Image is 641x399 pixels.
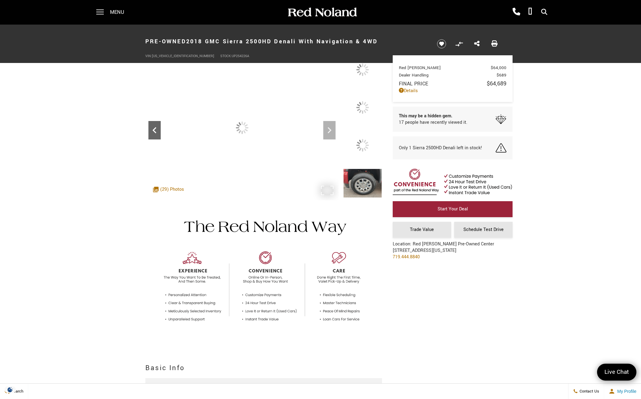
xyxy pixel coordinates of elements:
[601,368,632,376] span: Live Chat
[463,226,504,233] span: Schedule Test Drive
[454,39,464,49] button: Compare Vehicle
[435,39,448,49] button: Save vehicle
[343,169,382,198] img: Used 2018 Red Quartz Tintcoat GMC Denali image 26
[150,183,187,196] div: (29) Photos
[487,80,506,88] span: $64,689
[615,389,636,394] span: My Profile
[438,206,468,212] span: Start Your Deal
[393,222,451,238] a: Trade Value
[399,72,506,78] a: Dealer Handling $689
[393,254,420,260] a: 719.444.8840
[597,364,636,381] a: Live Chat
[3,386,17,393] img: Opt-Out Icon
[339,55,532,200] img: Used 2018 Red Quartz Tintcoat GMC Denali image 24
[145,37,186,45] strong: Pre-Owned
[148,121,161,139] div: Previous
[232,54,249,58] span: UP254226A
[393,201,513,217] a: Start Your Deal
[399,72,497,78] span: Dealer Handling
[399,65,506,71] a: Red [PERSON_NAME] $64,000
[578,389,599,394] span: Contact Us
[145,362,382,374] h2: Basic Info
[399,80,506,88] a: Final Price $64,689
[399,113,467,119] span: This may be a hidden gem.
[287,7,357,18] img: Red Noland Auto Group
[399,119,467,126] span: 17 people have recently viewed it.
[3,386,17,393] section: Click to Open Cookie Consent Modal
[454,222,513,238] a: Schedule Test Drive
[152,54,214,58] span: [US_VEHICLE_IDENTIFICATION_NUMBER]
[491,65,506,71] span: $64,000
[220,54,232,58] span: Stock:
[393,241,494,265] div: Location: Red [PERSON_NAME] Pre-Owned Center [STREET_ADDRESS][US_STATE]
[474,40,480,48] a: Share this Pre-Owned 2018 GMC Sierra 2500HD Denali With Navigation & 4WD
[410,226,434,233] span: Trade Value
[145,29,427,54] h1: 2018 GMC Sierra 2500HD Denali With Navigation & 4WD
[145,54,152,58] span: VIN:
[399,80,487,87] span: Final Price
[399,88,506,94] a: Details
[604,384,641,399] button: Open user profile menu
[399,65,491,71] span: Red [PERSON_NAME]
[399,145,482,151] span: Only 1 Sierra 2500HD Denali left in stock!
[497,72,506,78] span: $689
[491,40,497,48] a: Print this Pre-Owned 2018 GMC Sierra 2500HD Denali With Navigation & 4WD
[323,121,336,139] div: Next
